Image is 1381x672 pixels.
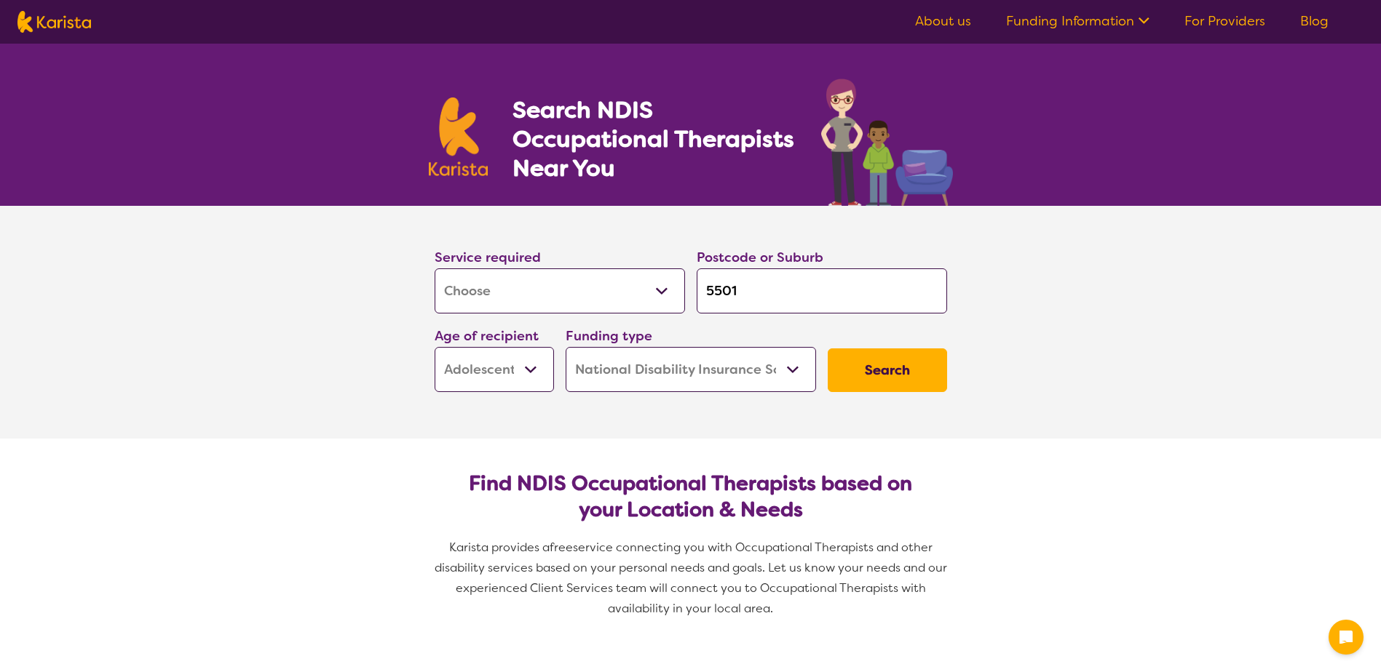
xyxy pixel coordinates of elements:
[915,12,971,30] a: About us
[435,540,950,616] span: service connecting you with Occupational Therapists and other disability services based on your p...
[1184,12,1265,30] a: For Providers
[435,249,541,266] label: Service required
[449,540,550,555] span: Karista provides a
[435,327,539,345] label: Age of recipient
[1006,12,1149,30] a: Funding Information
[828,348,947,392] button: Search
[550,540,573,555] span: free
[697,268,947,313] input: Type
[429,97,488,176] img: Karista logo
[17,11,91,33] img: Karista logo
[697,249,823,266] label: Postcode or Suburb
[821,79,953,206] img: occupational-therapy
[1300,12,1329,30] a: Blog
[446,471,935,523] h2: Find NDIS Occupational Therapists based on your Location & Needs
[513,95,796,183] h1: Search NDIS Occupational Therapists Near You
[566,327,652,345] label: Funding type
